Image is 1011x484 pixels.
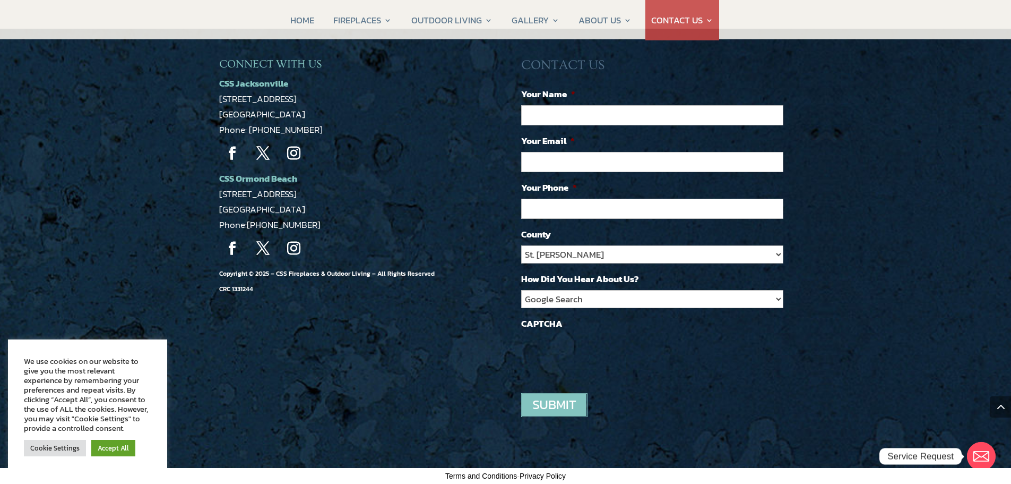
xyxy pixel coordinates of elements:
a: Phone: [PHONE_NUMBER] [219,123,323,137]
a: CSS Ormond Beach [219,172,297,185]
input: Submit [521,393,587,417]
a: [GEOGRAPHIC_DATA] [219,202,305,216]
label: County [521,228,551,240]
span: - [517,472,520,480]
a: [GEOGRAPHIC_DATA] [219,107,305,121]
a: Privacy Policy [520,472,566,480]
div: We use cookies on our website to give you the most relevant experience by remembering your prefer... [24,356,151,433]
a: CSS Jacksonville [219,77,288,90]
a: Accept All [91,440,135,456]
label: Your Name [521,88,575,100]
span: Copyright © 2025 – CSS Fireplaces & Outdoor Living – All Rights Reserved [219,269,435,294]
a: Follow on Facebook [219,140,246,167]
h3: CONTACT US [521,57,792,79]
a: Follow on Instagram [281,140,307,167]
a: Cookie Settings [24,440,86,456]
a: [PHONE_NUMBER] [247,218,321,232]
iframe: reCAPTCHA [521,335,682,376]
span: CONNECT WITH US [219,58,322,70]
span: CRC 1331244 [219,284,253,294]
label: How Did You Hear About Us? [521,273,639,285]
a: Email [967,442,996,471]
span: Phone: [219,218,321,232]
a: Follow on X [250,235,276,262]
a: [STREET_ADDRESS] [219,187,297,201]
a: [STREET_ADDRESS] [219,92,297,106]
a: Follow on X [250,140,276,167]
label: Your Email [521,135,575,147]
a: Follow on Facebook [219,235,246,262]
label: CAPTCHA [521,318,563,329]
a: Terms and Conditions [445,472,517,480]
a: Follow on Instagram [281,235,307,262]
label: Your Phone [521,182,577,193]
